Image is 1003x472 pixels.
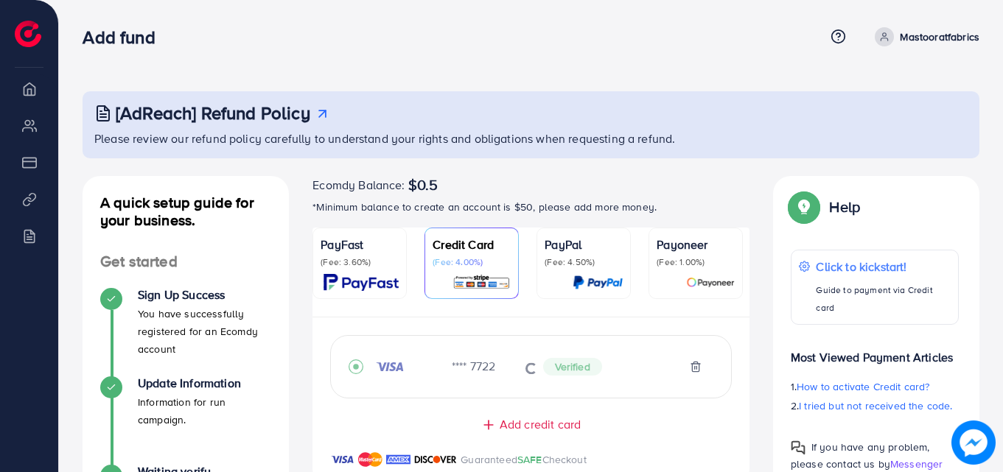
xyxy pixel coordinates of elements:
li: Sign Up Success [83,288,289,376]
p: Mastooratfabrics [900,28,979,46]
h3: [AdReach] Refund Policy [116,102,310,124]
span: Messenger [890,457,943,471]
p: (Fee: 3.60%) [321,256,399,268]
span: Ecomdy Balance: [312,176,405,194]
p: (Fee: 1.00%) [657,256,735,268]
img: card [573,274,623,291]
p: (Fee: 4.00%) [433,256,511,268]
p: Information for run campaign. [138,393,271,429]
span: I tried but not received the code. [799,398,952,413]
img: brand [358,451,382,468]
p: Credit Card [433,236,511,253]
p: PayPal [545,236,623,253]
span: If you have any problem, please contact us by [791,440,930,471]
h4: Get started [83,253,289,271]
img: card [686,274,735,291]
p: Help [829,198,860,216]
img: image [951,420,996,465]
p: Most Viewed Payment Articles [791,337,959,366]
p: 2. [791,397,959,415]
p: PayFast [321,236,399,253]
p: Guaranteed Checkout [461,451,587,468]
p: (Fee: 4.50%) [545,256,623,268]
img: brand [386,451,410,468]
span: $0.5 [408,176,438,194]
p: *Minimum balance to create an account is $50, please add more money. [312,198,749,216]
img: card [324,274,399,291]
img: logo [15,21,41,47]
img: brand [414,451,457,468]
img: brand [330,451,354,468]
a: Mastooratfabrics [869,27,979,46]
li: Update Information [83,376,289,465]
img: Popup guide [791,194,817,220]
p: Guide to payment via Credit card [816,281,951,317]
p: Payoneer [657,236,735,253]
span: SAFE [517,452,542,467]
h3: Add fund [83,27,167,48]
h4: A quick setup guide for your business. [83,194,289,229]
img: card [452,274,511,291]
h4: Update Information [138,376,271,390]
p: Please review our refund policy carefully to understand your rights and obligations when requesti... [94,130,971,147]
p: Click to kickstart! [816,258,951,275]
p: You have successfully registered for an Ecomdy account [138,305,271,358]
img: Popup guide [791,440,805,455]
p: 1. [791,378,959,395]
span: Add credit card [500,416,581,433]
h4: Sign Up Success [138,288,271,302]
span: How to activate Credit card? [797,379,929,394]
